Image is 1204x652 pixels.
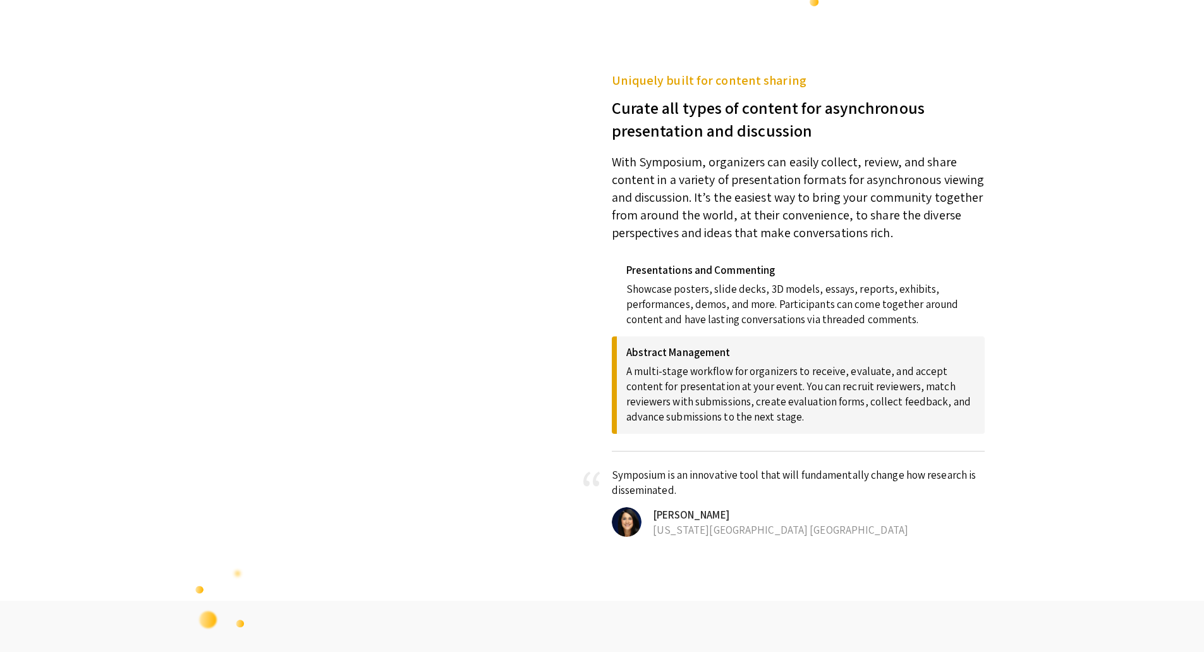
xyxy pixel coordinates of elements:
[626,359,975,424] p: A multi-stage workflow for organizers to receive, evaluate, and accept content for presentation a...
[612,142,985,242] p: With Symposium, organizers can easily collect, review, and share content in a variety of presenta...
[612,507,642,537] img: img
[626,264,975,276] h4: Presentations and Commenting
[643,507,985,522] h4: [PERSON_NAME]
[195,563,245,630] img: set-1.png
[643,522,985,538] p: [US_STATE][GEOGRAPHIC_DATA] [GEOGRAPHIC_DATA]
[626,346,975,359] h4: Abstract Management
[612,71,985,90] h5: Uniquely built for content sharing
[9,595,54,643] iframe: Chat
[626,276,975,327] p: Showcase posters, slide decks, 3D models, essays, reports, exhibits, performances, demos, and mor...
[612,467,985,498] p: Symposium is an innovative tool that will fundamentally change how research is disseminated.
[612,90,985,142] h3: Curate all types of content for asynchronous presentation and discussion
